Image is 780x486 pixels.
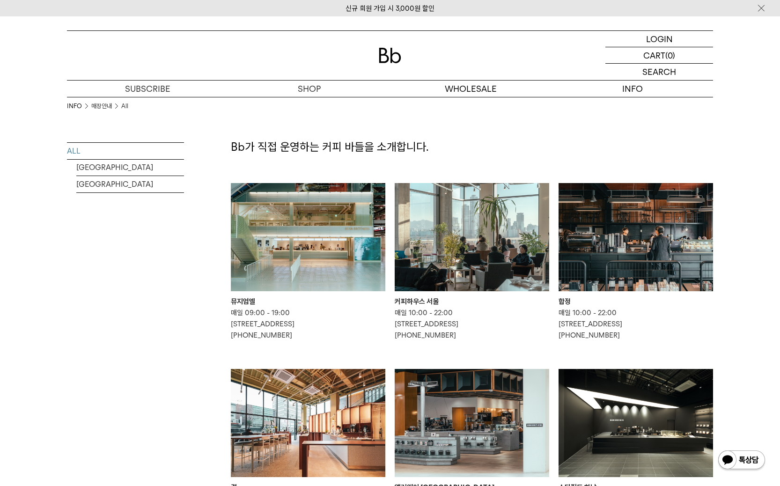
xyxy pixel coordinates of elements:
[67,143,184,159] a: ALL
[231,183,385,291] img: 뮤지엄엘
[559,296,713,307] div: 합정
[552,81,713,97] p: INFO
[231,307,385,341] p: 매일 09:00 - 19:00 [STREET_ADDRESS] [PHONE_NUMBER]
[67,102,91,111] li: INFO
[646,31,673,47] p: LOGIN
[76,176,184,192] a: [GEOGRAPHIC_DATA]
[67,81,228,97] a: SUBSCRIBE
[121,102,128,111] a: All
[395,183,549,341] a: 커피하우스 서울 커피하우스 서울 매일 10:00 - 22:00[STREET_ADDRESS][PHONE_NUMBER]
[346,4,434,13] a: 신규 회원 가입 시 3,000원 할인
[231,369,385,477] img: 결
[605,31,713,47] a: LOGIN
[395,369,549,477] img: 앨리웨이 인천
[717,449,766,472] img: 카카오톡 채널 1:1 채팅 버튼
[559,183,713,291] img: 합정
[642,64,676,80] p: SEARCH
[395,183,549,291] img: 커피하우스 서울
[231,296,385,307] div: 뮤지엄엘
[395,307,549,341] p: 매일 10:00 - 22:00 [STREET_ADDRESS] [PHONE_NUMBER]
[559,307,713,341] p: 매일 10:00 - 22:00 [STREET_ADDRESS] [PHONE_NUMBER]
[395,296,549,307] div: 커피하우스 서울
[559,183,713,341] a: 합정 합정 매일 10:00 - 22:00[STREET_ADDRESS][PHONE_NUMBER]
[643,47,665,63] p: CART
[390,81,552,97] p: WHOLESALE
[76,159,184,176] a: [GEOGRAPHIC_DATA]
[91,102,112,111] a: 매장안내
[231,139,713,155] p: Bb가 직접 운영하는 커피 바들을 소개합니다.
[605,47,713,64] a: CART (0)
[231,183,385,341] a: 뮤지엄엘 뮤지엄엘 매일 09:00 - 19:00[STREET_ADDRESS][PHONE_NUMBER]
[228,81,390,97] a: SHOP
[379,48,401,63] img: 로고
[665,47,675,63] p: (0)
[559,369,713,477] img: 스타필드 하남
